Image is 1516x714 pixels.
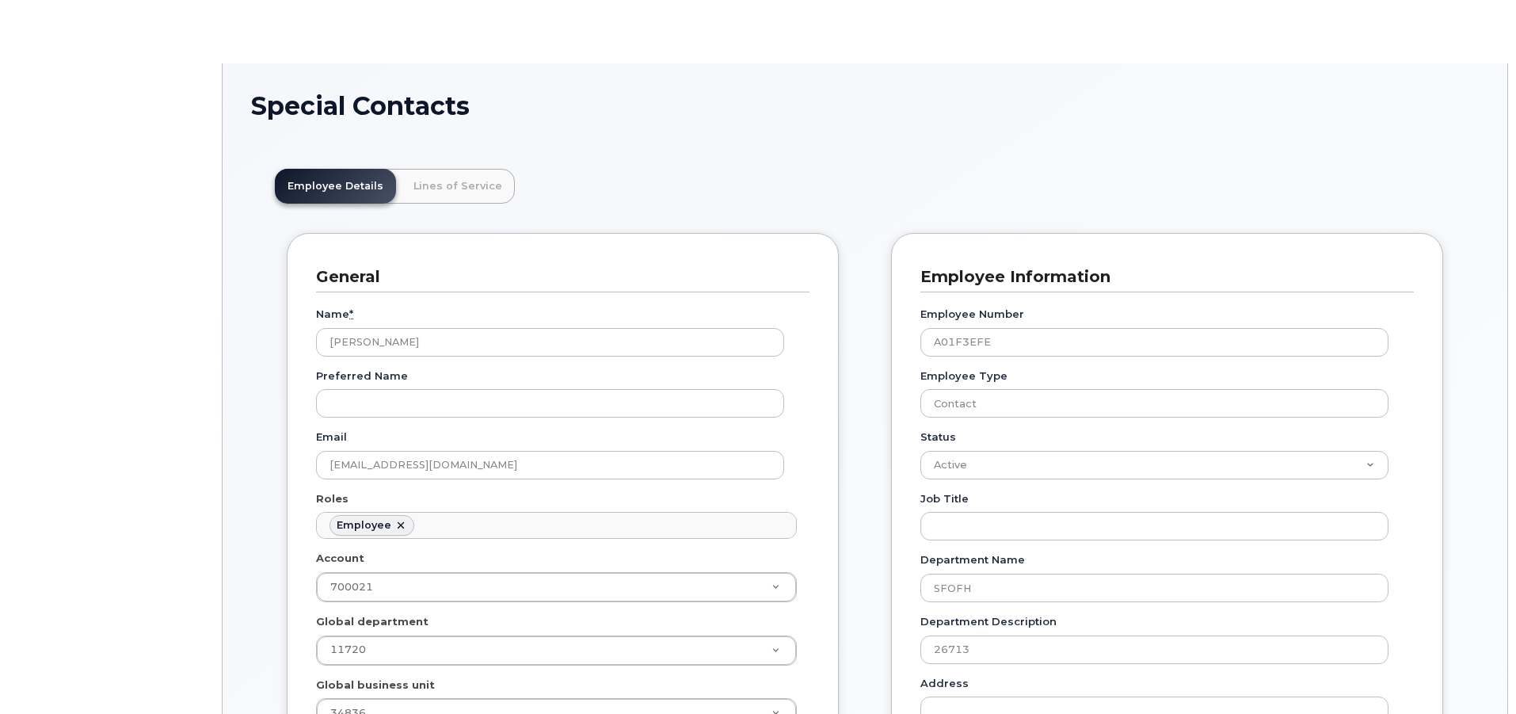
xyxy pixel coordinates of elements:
[316,491,349,506] label: Roles
[920,266,1402,288] h3: Employee Information
[330,581,373,593] span: 700021
[316,266,798,288] h3: General
[316,430,347,445] label: Email
[317,636,796,665] a: 11720
[251,92,1479,120] h1: Special Contacts
[920,552,1025,567] label: Department Name
[920,368,1007,384] label: Employee Type
[920,676,969,691] label: Address
[317,573,796,601] a: 700021
[316,307,353,322] label: Name
[401,169,515,204] a: Lines of Service
[920,614,1057,629] label: Department Description
[337,519,391,532] div: Employee
[330,643,366,655] span: 11720
[920,430,956,445] label: Status
[316,678,435,693] label: Global business unit
[920,491,969,506] label: Job Title
[275,169,396,204] a: Employee Details
[349,307,353,320] abbr: required
[316,551,364,566] label: Account
[920,307,1024,322] label: Employee Number
[316,614,429,629] label: Global department
[316,368,408,384] label: Preferred Name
